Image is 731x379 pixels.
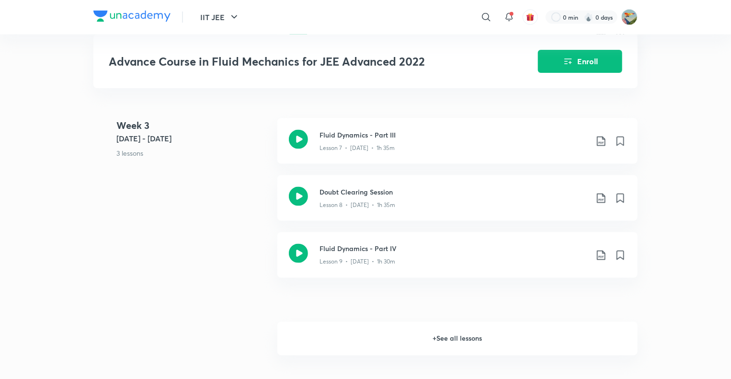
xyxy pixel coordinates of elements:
a: Company Logo [93,11,171,24]
h3: Advance Course in Fluid Mechanics for JEE Advanced 2022 [109,55,484,69]
h4: Week 3 [116,118,270,133]
button: IIT JEE [194,8,246,27]
img: avatar [526,13,535,22]
img: Riyan wanchoo [621,9,638,25]
p: Lesson 9 • [DATE] • 1h 30m [320,258,395,266]
h3: Doubt Clearing Session [320,187,588,197]
button: Enroll [538,50,622,73]
button: avatar [523,10,538,25]
p: Lesson 7 • [DATE] • 1h 35m [320,144,395,152]
h6: + See all lessons [277,322,638,356]
p: Lesson 8 • [DATE] • 1h 35m [320,201,395,209]
a: Doubt Clearing SessionLesson 8 • [DATE] • 1h 35m [277,175,638,232]
a: Fluid Dynamics - Part IVLesson 9 • [DATE] • 1h 30m [277,232,638,289]
h3: Fluid Dynamics - Part IV [320,244,588,254]
p: 3 lessons [116,148,270,158]
h5: [DATE] - [DATE] [116,133,270,144]
img: Company Logo [93,11,171,22]
img: streak [584,12,594,22]
a: Fluid Dynamics - Part IIILesson 7 • [DATE] • 1h 35m [277,118,638,175]
h3: Fluid Dynamics - Part III [320,130,588,140]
